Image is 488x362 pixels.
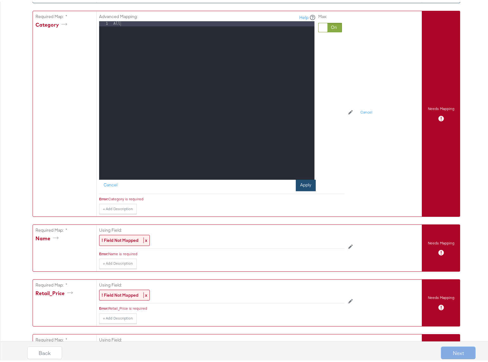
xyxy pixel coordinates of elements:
[35,288,75,295] div: Retail_Price
[99,202,137,212] button: + Add Description
[108,304,345,309] div: Retail_Price is required
[99,304,108,309] div: Error:
[99,19,112,24] div: 1
[143,290,147,296] span: x
[35,19,69,27] div: Category
[35,280,94,286] label: Required Map: *
[428,104,454,109] label: Needs Mapping
[99,312,137,322] button: + Add Description
[99,249,108,255] div: Error:
[357,106,376,116] button: Cancel
[99,12,138,18] label: Advanced Mapping:
[428,293,454,298] label: Needs Mapping
[99,280,345,286] label: Using Field:
[108,195,345,200] div: Category is required
[318,12,342,18] label: Max:
[102,290,138,296] strong: ! Field Not Mapped
[99,195,108,200] div: Error:
[99,257,137,267] button: + Add Description
[143,236,147,241] span: x
[35,12,94,18] label: Required Map: *
[108,249,345,255] div: Name is required
[428,239,454,244] label: Needs Mapping
[35,233,61,240] div: Name
[102,236,138,241] strong: ! Field Not Mapped
[99,178,122,189] button: Cancel
[296,178,316,189] button: Apply
[35,225,94,231] label: Required Map: *
[299,13,308,19] a: Help
[27,345,62,357] button: Back
[99,225,345,231] label: Using Field:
